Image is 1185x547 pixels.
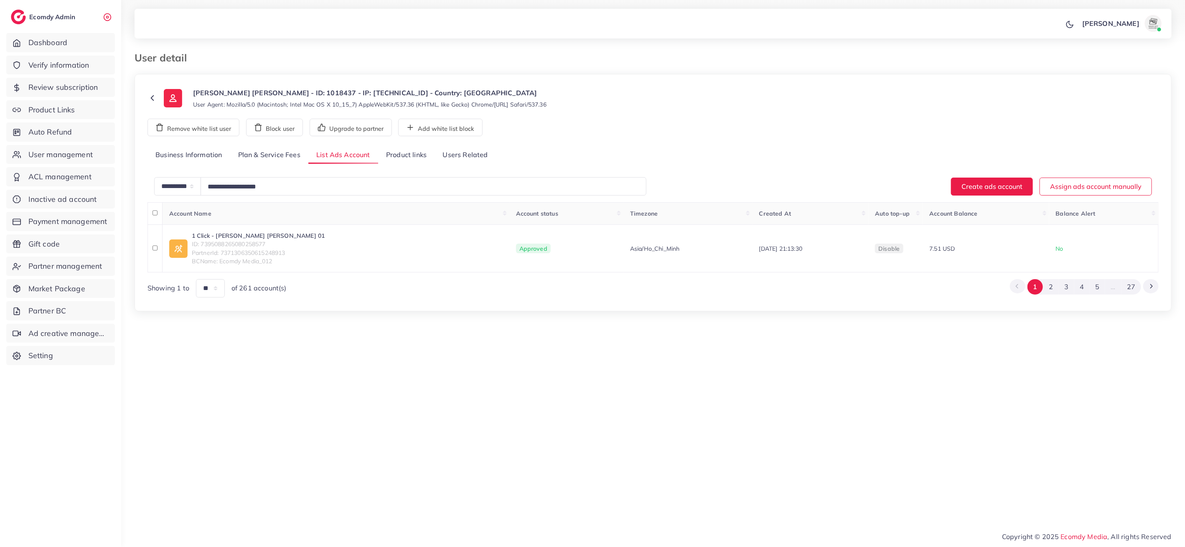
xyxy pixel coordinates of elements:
a: Dashboard [6,33,115,52]
span: No [1056,245,1063,252]
a: User management [6,145,115,164]
small: User Agent: Mozilla/5.0 (Macintosh; Intel Mac OS X 10_15_7) AppleWebKit/537.36 (KHTML, like Gecko... [193,100,547,109]
span: Payment management [28,216,107,227]
a: Users Related [435,146,496,164]
button: Go to page 1 [1027,279,1043,295]
button: Assign ads account manually [1040,178,1152,196]
span: Partner BC [28,305,66,316]
span: of 261 account(s) [231,283,287,293]
span: BCName: Ecomdy Media_012 [192,257,325,265]
img: ic-ad-info.7fc67b75.svg [169,239,188,258]
span: Showing 1 to [147,283,189,293]
span: User management [28,149,93,160]
p: [PERSON_NAME] [PERSON_NAME] - ID: 1018437 - IP: [TECHNICAL_ID] - Country: [GEOGRAPHIC_DATA] [193,88,547,98]
span: Asia/Ho_Chi_Minh [630,244,680,253]
a: Partner BC [6,301,115,321]
span: Review subscription [28,82,98,93]
button: Go to page 2 [1043,279,1058,295]
a: Ecomdy Media [1061,532,1108,541]
span: disable [878,245,900,252]
span: Gift code [28,239,60,249]
a: Inactive ad account [6,190,115,209]
span: Auto Refund [28,127,72,137]
span: Partner management [28,261,102,272]
img: ic-user-info.36bf1079.svg [164,89,182,107]
span: 7.51 USD [929,245,955,252]
a: Auto Refund [6,122,115,142]
a: logoEcomdy Admin [11,10,77,24]
a: Market Package [6,279,115,298]
img: avatar [1145,15,1162,32]
img: logo [11,10,26,24]
button: Go to page 3 [1059,279,1074,295]
button: Go to page 4 [1074,279,1090,295]
span: Inactive ad account [28,194,97,205]
a: Plan & Service Fees [230,146,308,164]
button: Remove white list user [147,119,239,136]
span: Balance Alert [1056,210,1096,217]
ul: Pagination [1010,279,1159,295]
button: Go to page 5 [1090,279,1105,295]
span: , All rights Reserved [1108,532,1172,542]
a: Partner management [6,257,115,276]
span: Account Balance [929,210,977,217]
a: Ad creative management [6,324,115,343]
button: Go to next page [1143,279,1159,293]
h3: User detail [135,52,193,64]
p: [PERSON_NAME] [1082,18,1139,28]
a: ACL management [6,167,115,186]
a: Review subscription [6,78,115,97]
button: Go to page 27 [1121,279,1141,295]
span: Setting [28,350,53,361]
h2: Ecomdy Admin [29,13,77,21]
a: [PERSON_NAME]avatar [1078,15,1165,32]
button: Create ads account [951,178,1033,196]
a: Business Information [147,146,230,164]
span: Copyright © 2025 [1002,532,1172,542]
span: Ad creative management [28,328,109,339]
span: Timezone [630,210,658,217]
span: Market Package [28,283,85,294]
span: PartnerId: 7371306350615248913 [192,249,325,257]
span: [DATE] 21:13:30 [759,245,802,252]
button: Block user [246,119,303,136]
span: Product Links [28,104,75,115]
span: Account status [516,210,558,217]
a: Setting [6,346,115,365]
span: ACL management [28,171,92,182]
button: Add white list block [398,119,483,136]
span: Approved [516,244,551,254]
a: Product Links [6,100,115,120]
span: Auto top-up [875,210,910,217]
span: Created At [759,210,791,217]
span: Verify information [28,60,89,71]
a: Verify information [6,56,115,75]
button: Upgrade to partner [310,119,392,136]
span: ID: 7395088265080258577 [192,240,325,248]
a: 1 Click - [PERSON_NAME] [PERSON_NAME] 01 [192,232,325,240]
span: Dashboard [28,37,67,48]
a: Gift code [6,234,115,254]
a: List Ads Account [308,146,378,164]
a: Product links [378,146,435,164]
span: Account Name [169,210,211,217]
a: Payment management [6,212,115,231]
